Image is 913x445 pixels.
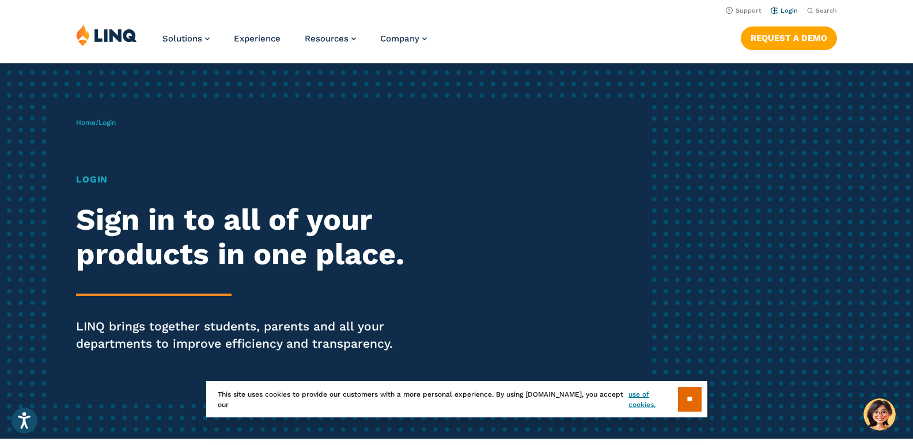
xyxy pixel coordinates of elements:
[726,7,762,14] a: Support
[99,119,116,127] span: Login
[162,33,202,44] span: Solutions
[234,33,281,44] a: Experience
[741,26,837,50] a: Request a Demo
[741,24,837,50] nav: Button Navigation
[76,119,96,127] a: Home
[162,24,427,62] nav: Primary Navigation
[76,119,116,127] span: /
[380,33,419,44] span: Company
[76,173,428,187] h1: Login
[628,389,677,410] a: use of cookies.
[76,24,137,46] img: LINQ | K‑12 Software
[380,33,427,44] a: Company
[807,6,837,15] button: Open Search Bar
[162,33,210,44] a: Solutions
[76,318,428,352] p: LINQ brings together students, parents and all your departments to improve efficiency and transpa...
[816,7,837,14] span: Search
[863,398,896,431] button: Hello, have a question? Let’s chat.
[305,33,348,44] span: Resources
[771,7,798,14] a: Login
[76,203,428,272] h2: Sign in to all of your products in one place.
[305,33,356,44] a: Resources
[206,381,707,417] div: This site uses cookies to provide our customers with a more personal experience. By using [DOMAIN...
